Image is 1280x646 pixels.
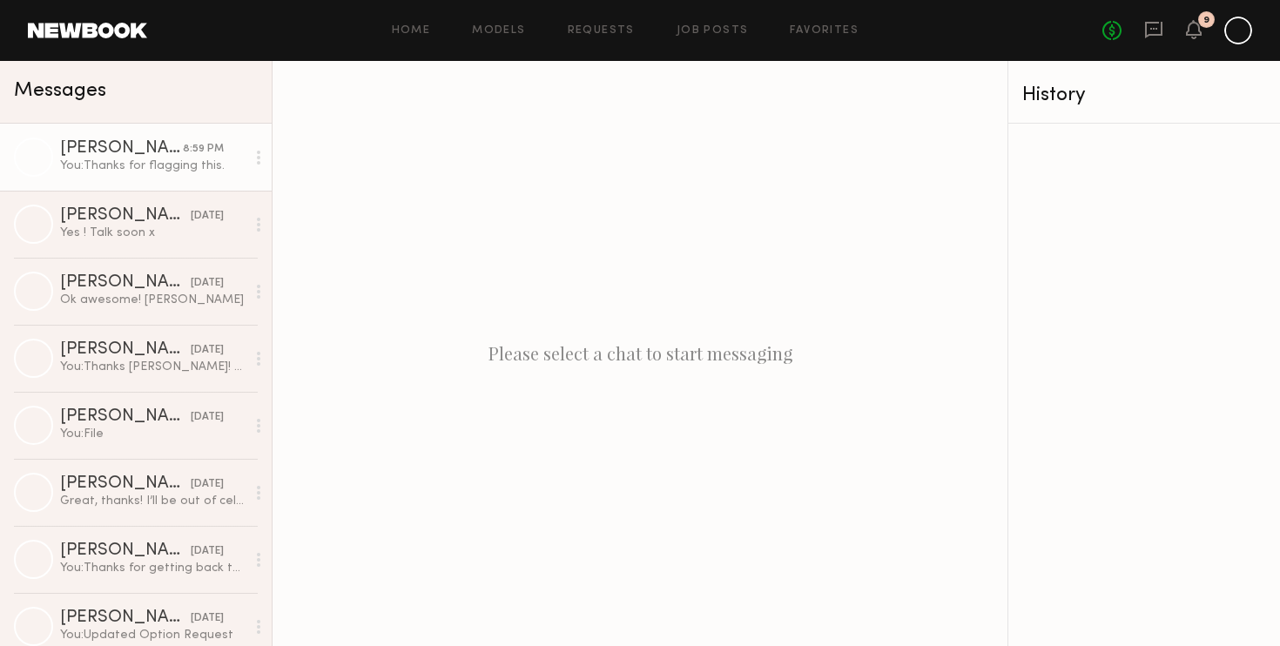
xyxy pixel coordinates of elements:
a: Requests [568,25,635,37]
div: Great, thanks! I’ll be out of cell service here and there but will check messages whenever I have... [60,493,246,509]
div: You: Thanks for getting back to us! We'll keep you in mind for the next one! xx [60,560,246,576]
div: 9 [1203,16,1209,25]
a: Job Posts [677,25,749,37]
div: [PERSON_NAME] [60,408,191,426]
div: [PERSON_NAME] [60,609,191,627]
div: You: Thanks for flagging this. [60,158,246,174]
div: [PERSON_NAME] [60,140,183,158]
div: History [1022,85,1266,105]
div: [PERSON_NAME] [60,475,191,493]
div: Please select a chat to start messaging [273,61,1007,646]
div: 8:59 PM [183,141,224,158]
div: [PERSON_NAME] [60,542,191,560]
div: [DATE] [191,543,224,560]
div: Ok awesome! [PERSON_NAME] [60,292,246,308]
div: [DATE] [191,275,224,292]
div: [PERSON_NAME] [60,341,191,359]
div: [DATE] [191,342,224,359]
div: [DATE] [191,610,224,627]
div: You: Thanks [PERSON_NAME]! We will let our team know. xx [60,359,246,375]
div: Yes ! Talk soon x [60,225,246,241]
div: [PERSON_NAME] [60,274,191,292]
div: [DATE] [191,208,224,225]
span: Messages [14,81,106,101]
div: [PERSON_NAME] [60,207,191,225]
a: Models [472,25,525,37]
div: You: File [60,426,246,442]
div: [DATE] [191,476,224,493]
div: [DATE] [191,409,224,426]
a: Favorites [790,25,859,37]
a: Home [392,25,431,37]
div: You: Updated Option Request [60,627,246,643]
